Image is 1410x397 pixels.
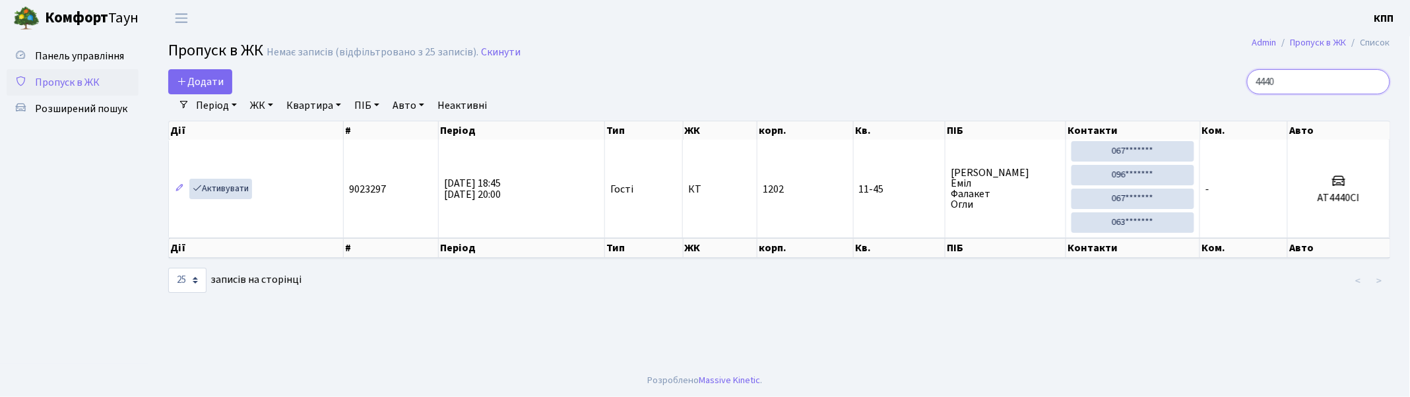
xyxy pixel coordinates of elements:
[1066,238,1200,258] th: Контакти
[684,238,758,258] th: ЖК
[13,5,40,32] img: logo.png
[349,182,386,197] span: 9023297
[605,121,684,140] th: Тип
[7,43,139,69] a: Панель управління
[35,75,100,90] span: Пропуск в ЖК
[439,238,605,258] th: Період
[1291,36,1347,49] a: Пропуск в ЖК
[432,94,492,117] a: Неактивні
[177,75,224,89] span: Додати
[444,176,501,202] span: [DATE] 18:45 [DATE] 20:00
[245,94,278,117] a: ЖК
[7,69,139,96] a: Пропуск в ЖК
[757,238,854,258] th: корп.
[688,184,752,195] span: КТ
[1200,238,1288,258] th: Ком.
[267,46,478,59] div: Немає записів (відфільтровано з 25 записів).
[1201,121,1289,140] th: Ком.
[168,268,302,293] label: записів на сторінці
[648,373,763,388] div: Розроблено .
[168,268,207,293] select: записів на сторінці
[45,7,139,30] span: Таун
[191,94,242,117] a: Період
[1205,182,1209,197] span: -
[344,238,439,258] th: #
[168,39,263,62] span: Пропуск в ЖК
[45,7,108,28] b: Комфорт
[387,94,430,117] a: Авто
[951,168,1060,210] span: [PERSON_NAME] Еміл Фалакет Огли
[1066,121,1200,140] th: Контакти
[168,69,232,94] a: Додати
[605,238,683,258] th: Тип
[1288,238,1391,258] th: Авто
[945,238,1066,258] th: ПІБ
[189,179,252,199] a: Активувати
[1252,36,1277,49] a: Admin
[281,94,346,117] a: Квартира
[1293,192,1384,204] h5: АТ4440СІ
[684,121,758,140] th: ЖК
[169,121,344,140] th: Дії
[169,238,344,258] th: Дії
[854,121,945,140] th: Кв.
[344,121,439,140] th: #
[757,121,854,140] th: корп.
[439,121,605,140] th: Період
[35,102,127,116] span: Розширений пошук
[945,121,1066,140] th: ПІБ
[35,49,124,63] span: Панель управління
[859,184,940,195] span: 11-45
[699,373,761,387] a: Massive Kinetic
[854,238,945,258] th: Кв.
[610,184,633,195] span: Гості
[763,182,784,197] span: 1202
[1247,69,1390,94] input: Пошук...
[481,46,521,59] a: Скинути
[165,7,198,29] button: Переключити навігацію
[1233,29,1410,57] nav: breadcrumb
[7,96,139,122] a: Розширений пошук
[1288,121,1391,140] th: Авто
[1347,36,1390,50] li: Список
[1374,11,1394,26] a: КПП
[349,94,385,117] a: ПІБ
